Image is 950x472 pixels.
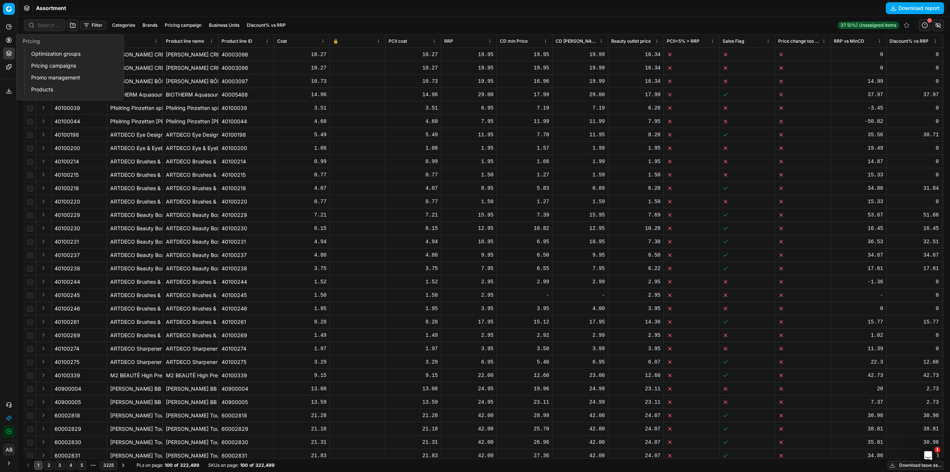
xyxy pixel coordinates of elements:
div: ARTDECO Brushes & Applicators Yukilon oval Make-Up Schwamm No_Color 1 Stk [166,278,215,286]
div: 1.57 [500,144,549,152]
div: 9.95 [444,251,494,259]
button: Expand [39,371,48,380]
div: 37.97 [834,91,883,98]
div: 14.96 [389,91,438,98]
div: 14.87 [834,158,883,165]
div: 14.96 [277,91,327,98]
span: Price change too high [778,38,820,44]
div: 16.34 [611,51,661,58]
div: 0.99 [277,158,327,165]
div: 40100200 [222,144,271,152]
div: 40100218 [222,185,271,192]
div: 40100215 [222,171,271,179]
div: 1.27 [500,198,549,205]
button: Download table as... [888,461,944,470]
button: Expand [39,103,48,112]
div: 1.59 [556,198,605,205]
div: 7.21 [389,211,438,219]
span: PCII cost [389,38,407,44]
div: 29.00 [444,91,494,98]
div: 1.50 [389,292,438,299]
div: 1.50 [444,198,494,205]
div: ARTDECO Beauty Boxes & Bags Quadrat Magnetbox no_color 1 Stk [110,225,160,232]
button: Expand [39,197,48,206]
div: 4.80 [277,251,327,259]
div: BIOTHERM Aquasource N/A BB Cream Claire A Medium 30 ml [166,91,215,98]
input: Search by SKU or title [37,22,60,29]
div: 19.95 [444,51,494,58]
div: ARTDECO Beauty Boxes & Bags Quattro Magnetbox no_color 1 Stk [110,238,160,245]
div: 6.95 [444,104,494,112]
div: 1.50 [611,171,661,179]
div: 4.60 [389,118,438,125]
div: 0 [890,292,939,299]
div: 40100237 [222,251,271,259]
div: 19.99 [556,51,605,58]
span: 40100198 [55,131,79,139]
div: 17.99 [500,91,549,98]
span: 40100238 [55,265,80,272]
div: 16.96 [500,78,549,85]
div: 11.95 [556,131,605,139]
div: 10.27 [277,64,327,72]
div: 6.15 [277,225,327,232]
div: 40005488 [222,91,271,98]
div: 5.83 [500,185,549,192]
div: 15.95 [556,211,605,219]
div: 17.61 [834,265,883,272]
div: 6.50 [611,251,661,259]
div: 0.77 [389,198,438,205]
div: 11.99 [500,118,549,125]
div: 0.77 [277,198,327,205]
div: 1.66 [500,158,549,165]
div: ARTDECO Beauty Boxes & Bags Duo Magnetbox no_color 1 Stk [166,265,215,272]
button: 4 [66,461,76,470]
div: 1.08 [277,144,327,152]
button: Categories [109,21,138,30]
div: 40100214 [222,158,271,165]
div: Pfeilring Pinzetten spitz, vernickelt Pinzette No_Color 1 Stk [166,104,215,112]
div: 0 [834,64,883,72]
div: 31.84 [890,185,939,192]
div: 6.22 [611,265,661,272]
div: 0.99 [389,158,438,165]
a: Optimization groups [28,49,115,59]
div: 7.95 [444,118,494,125]
a: Products [28,84,115,95]
div: 2.95 [444,292,494,299]
div: 2.99 [500,278,549,286]
a: 37 (0%)Unassigned items [838,22,899,29]
span: Sales Flag [723,38,744,44]
div: - [500,292,549,299]
div: 19.95 [444,64,494,72]
div: - [556,292,605,299]
div: 40100238 [222,265,271,272]
div: 30.71 [890,131,939,139]
div: 19.99 [556,64,605,72]
button: Expand [39,344,48,353]
div: 40100220 [222,198,271,205]
div: 4.60 [277,118,327,125]
div: 0 [890,144,939,152]
div: 0 [890,158,939,165]
div: 10.73 [277,78,327,85]
div: ARTDECO Beauty Boxes & Bags Duo Magnetbox no_color 1 Stk [110,265,160,272]
div: ARTDECO Beauty Boxes & Bags Magnum Magnetbox no_color 1 Stk [110,211,160,219]
div: 1.95 [611,144,661,152]
div: 10.73 [389,78,438,85]
div: 6.15 [389,225,438,232]
div: -50.82 [834,118,883,125]
span: 40100220 [55,198,80,205]
div: [PERSON_NAME] BÖRLIND CREME [PERSON_NAME] Getönte Tagescreme N/A Abdeckcreme BRUNETTE 30 ml [166,78,215,85]
div: 15.95 [444,211,494,219]
div: [PERSON_NAME] BÖRLIND CREME [PERSON_NAME] Getönte Tagescreme N/A Abdeckcreme BRUNETTE 30 ml [110,78,160,85]
div: 12.95 [556,225,605,232]
div: 32.51 [890,238,939,245]
div: Pfeilring Pinzetten [PERSON_NAME], vergoldet Pinzette No_Color 1 Stk [110,118,160,125]
div: 34.86 [834,185,883,192]
button: Expand [39,143,48,152]
span: Cost [277,38,287,44]
div: 2.99 [556,278,605,286]
div: [PERSON_NAME] CREME [PERSON_NAME] Getönte Tagescreme N/A Abdeckcreme APRICOT 30 ml [166,51,215,58]
div: 4.94 [389,238,438,245]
